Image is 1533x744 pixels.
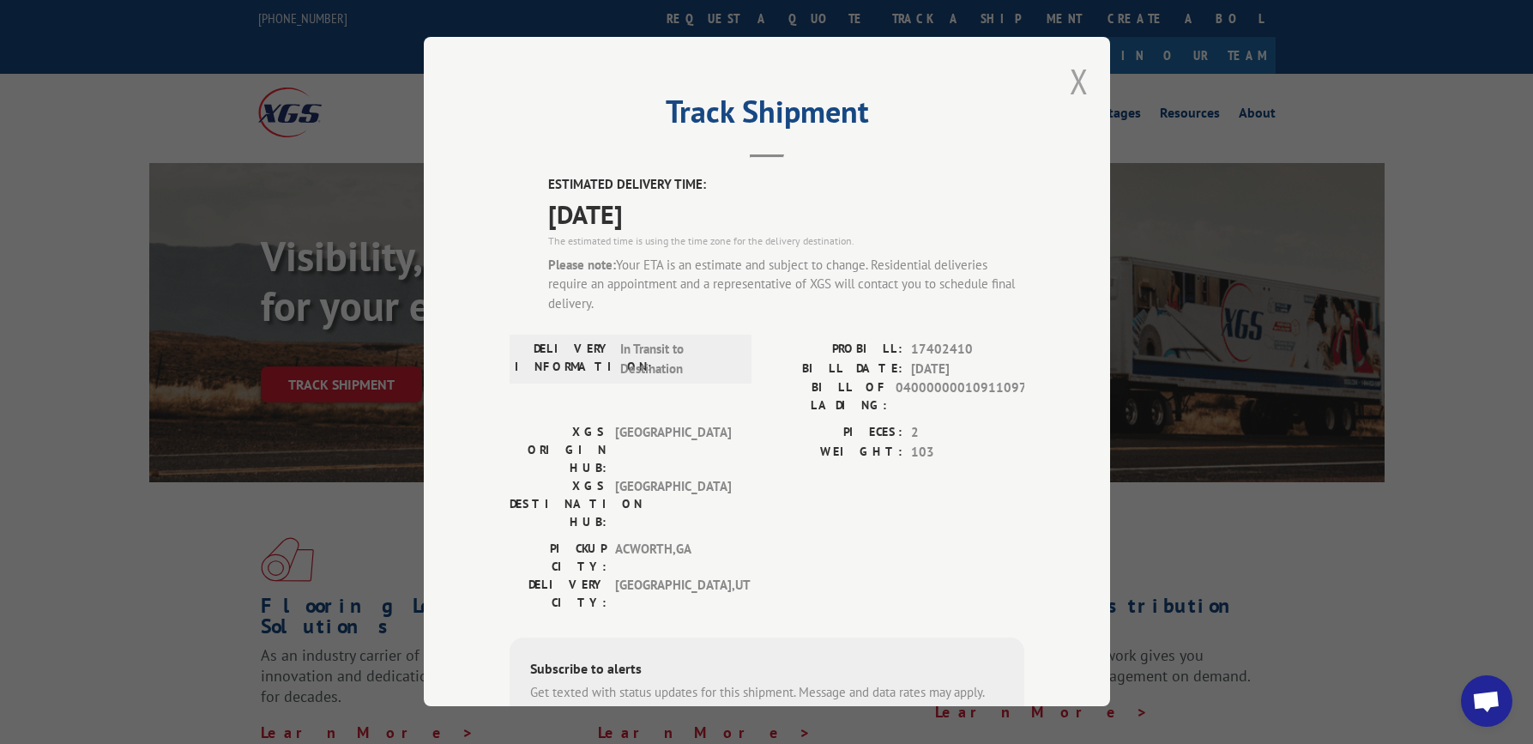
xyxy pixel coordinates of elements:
[548,233,1024,249] div: The estimated time is using the time zone for the delivery destination.
[510,540,607,576] label: PICKUP CITY:
[548,175,1024,195] label: ESTIMATED DELIVERY TIME:
[1070,58,1089,104] button: Close modal
[1461,675,1512,727] div: Open chat
[767,340,902,360] label: PROBILL:
[911,360,1024,379] span: [DATE]
[515,340,612,378] label: DELIVERY INFORMATION:
[548,195,1024,233] span: [DATE]
[548,257,616,273] strong: Please note:
[767,443,902,463] label: WEIGHT:
[510,423,607,477] label: XGS ORIGIN HUB:
[530,683,1004,722] div: Get texted with status updates for this shipment. Message and data rates may apply. Message frequ...
[767,423,902,443] label: PIECES:
[911,340,1024,360] span: 17402410
[530,658,1004,683] div: Subscribe to alerts
[767,360,902,379] label: BILL DATE:
[548,256,1024,314] div: Your ETA is an estimate and subject to change. Residential deliveries require an appointment and ...
[615,576,731,612] span: [GEOGRAPHIC_DATA] , UT
[615,477,731,531] span: [GEOGRAPHIC_DATA]
[615,540,731,576] span: ACWORTH , GA
[896,378,1024,414] span: 04000000010911097
[767,378,887,414] label: BILL OF LADING:
[510,100,1024,132] h2: Track Shipment
[620,340,736,378] span: In Transit to Destination
[510,477,607,531] label: XGS DESTINATION HUB:
[911,423,1024,443] span: 2
[911,443,1024,463] span: 103
[510,576,607,612] label: DELIVERY CITY:
[615,423,731,477] span: [GEOGRAPHIC_DATA]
